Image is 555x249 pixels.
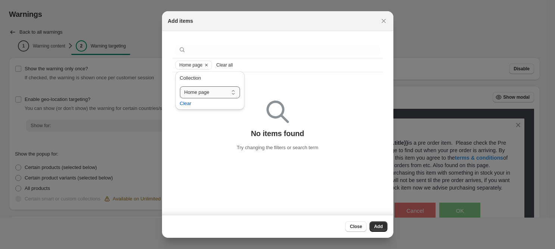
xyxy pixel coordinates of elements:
span: Add [374,224,383,230]
button: Clear [203,61,210,69]
button: Close [378,16,389,26]
p: Try changing the filters or search term [237,144,318,151]
h2: Add items [168,17,193,25]
img: Empty search results [266,101,289,123]
button: Clear [180,100,191,107]
button: Close [345,221,367,232]
span: Clear all [216,62,233,68]
span: Close [350,224,362,230]
span: Home page [180,62,203,68]
button: Add [370,221,387,232]
button: Home page [176,61,203,69]
button: Clear all [213,61,236,70]
p: No items found [251,129,304,138]
span: Collection [180,75,201,81]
